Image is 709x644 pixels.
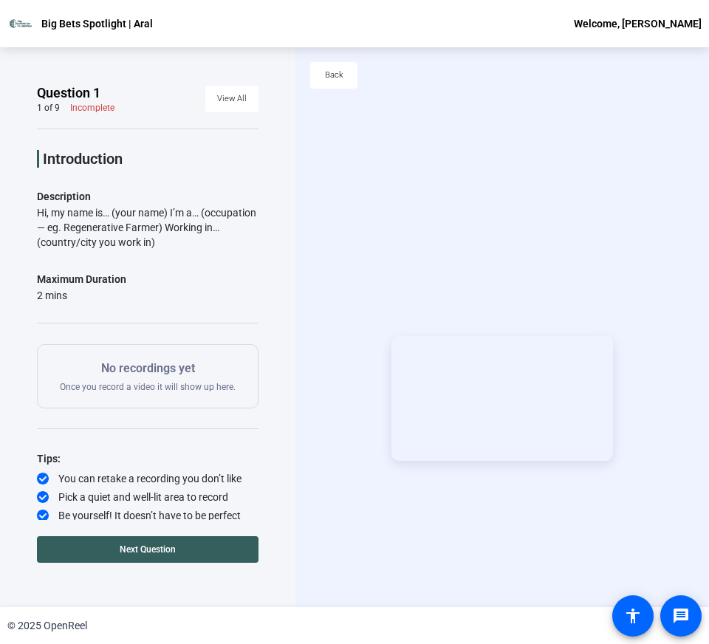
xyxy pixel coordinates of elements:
[60,360,236,393] div: Once you record a video it will show up here.
[37,188,258,205] p: Description
[37,536,258,563] button: Next Question
[217,88,247,110] span: View All
[37,84,100,102] span: Question 1
[37,471,258,486] div: You can retake a recording you don’t like
[37,205,258,250] div: Hi, my name is… (your name) I’m a… (occupation — eg. Regenerative Farmer) Working in… (country/ci...
[574,15,702,32] div: Welcome, [PERSON_NAME]
[7,16,34,31] img: OpenReel logo
[310,62,357,89] button: Back
[624,607,642,625] mat-icon: accessibility
[37,102,60,114] div: 1 of 9
[37,450,258,467] div: Tips:
[325,64,343,86] span: Back
[60,360,236,377] p: No recordings yet
[7,618,87,634] div: © 2025 OpenReel
[672,607,690,625] mat-icon: message
[37,270,126,288] div: Maximum Duration
[37,508,258,523] div: Be yourself! It doesn’t have to be perfect
[43,150,258,168] p: Introduction
[205,86,258,112] button: View All
[41,15,153,32] p: Big Bets Spotlight | Aral
[120,544,176,555] span: Next Question
[37,288,126,303] div: 2 mins
[70,102,114,114] div: Incomplete
[37,490,258,504] div: Pick a quiet and well-lit area to record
